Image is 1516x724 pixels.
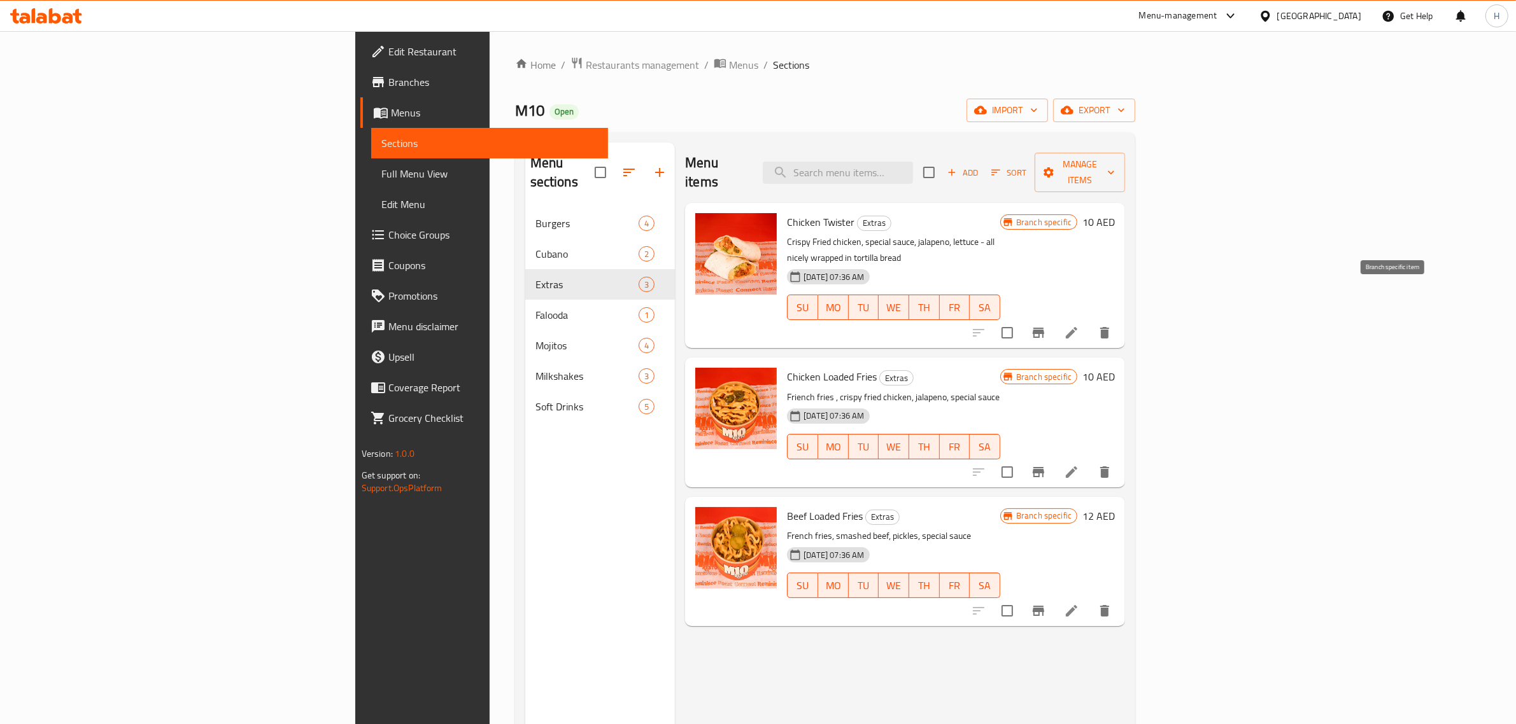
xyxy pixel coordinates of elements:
button: TU [849,434,879,459]
span: Edit Restaurant [388,44,599,59]
span: Get support on: [362,467,420,484]
a: Support.OpsPlatform [362,480,443,496]
p: French fries, smashed beef, pickles, special sauce [787,528,1000,544]
div: items [639,399,655,414]
button: TH [909,434,940,459]
button: TH [909,573,940,598]
div: Cubano2 [525,239,676,269]
span: Select all sections [587,159,614,186]
button: WE [879,573,909,598]
button: Sort [988,163,1030,183]
span: TH [914,298,935,317]
span: Branches [388,74,599,90]
span: 5 [639,401,654,413]
span: Extras [880,371,913,386]
span: Manage items [1045,157,1115,188]
a: Full Menu View [371,158,609,189]
span: Extras [535,277,639,292]
span: 4 [639,218,654,230]
span: Edit Menu [381,197,599,212]
a: Sections [371,128,609,158]
button: delete [1089,595,1120,626]
span: Branch specific [1011,216,1077,228]
span: [DATE] 07:36 AM [798,410,869,422]
div: Extras [879,370,914,386]
span: Branch specific [1011,510,1077,522]
span: [DATE] 07:36 AM [798,271,869,283]
h6: 10 AED [1082,368,1115,386]
span: SA [975,298,995,317]
h6: 10 AED [1082,213,1115,231]
input: search [763,162,913,184]
span: MO [823,576,844,595]
span: WE [884,438,904,456]
a: Coverage Report [360,372,609,403]
a: Upsell [360,342,609,372]
a: Edit Restaurant [360,36,609,67]
button: WE [879,295,909,320]
span: TU [854,576,874,595]
span: TH [914,576,935,595]
img: Chicken Twister [695,213,777,295]
span: FR [945,298,965,317]
a: Edit menu item [1064,603,1079,618]
button: Add [942,163,983,183]
span: Restaurants management [586,57,699,73]
span: Menu disclaimer [388,319,599,334]
button: FR [940,573,970,598]
span: SU [793,576,813,595]
span: SU [793,438,813,456]
span: [DATE] 07:36 AM [798,549,869,561]
span: Branch specific [1011,371,1077,383]
div: Menu-management [1139,8,1217,24]
a: Menus [714,57,758,73]
button: SA [970,573,1000,598]
a: Edit menu item [1064,464,1079,480]
span: Burgers [535,216,639,231]
div: Soft Drinks5 [525,391,676,422]
span: 2 [639,248,654,260]
button: SU [787,295,818,320]
button: TU [849,573,879,598]
p: Friench fries , crispy fried chicken, jalapeno, special sauce [787,389,1000,405]
span: SU [793,298,813,317]
span: SA [975,438,995,456]
span: 4 [639,340,654,352]
img: Beef Loaded Fries [695,507,777,588]
div: Falooda1 [525,300,676,330]
span: Upsell [388,349,599,365]
div: Mojitos [535,338,639,353]
span: WE [884,298,904,317]
span: FR [945,438,965,456]
span: Full Menu View [381,166,599,181]
span: Promotions [388,288,599,303]
span: TH [914,438,935,456]
span: Choice Groups [388,227,599,242]
button: SU [787,434,818,459]
div: Extras [865,510,900,525]
div: Extras3 [525,269,676,300]
div: Mojitos4 [525,330,676,361]
span: Extras [866,510,899,524]
button: Branch-specific-item [1023,457,1054,487]
p: Crispy Fried chicken, special sauce, jalapeno, lettuce - all nicely wrapped in tortilla bread [787,234,1000,266]
div: items [639,307,655,323]
nav: breadcrumb [515,57,1136,73]
a: Branches [360,67,609,97]
div: Falooda [535,307,639,323]
div: Extras [857,216,891,231]
span: Chicken Twister [787,212,854,232]
span: 1.0.0 [395,445,414,462]
button: SU [787,573,818,598]
a: Coupons [360,250,609,281]
a: Edit menu item [1064,325,1079,340]
span: Sort [991,165,1026,180]
span: Sort items [983,163,1035,183]
div: items [639,338,655,353]
div: items [639,246,655,261]
button: MO [818,295,849,320]
a: Promotions [360,281,609,311]
span: export [1063,102,1125,118]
